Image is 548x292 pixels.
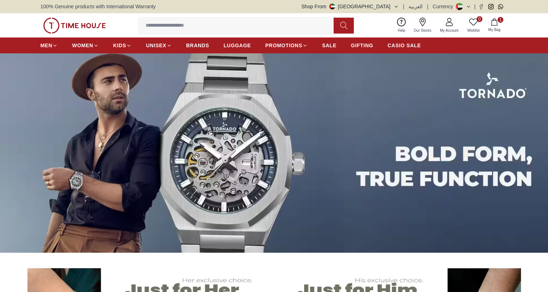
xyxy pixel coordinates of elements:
span: CASIO SALE [388,42,421,49]
a: GIFTING [351,39,373,52]
span: | [427,3,428,10]
a: Facebook [478,4,484,9]
span: KIDS [113,42,126,49]
a: UNISEX [146,39,171,52]
span: SALE [322,42,337,49]
a: SALE [322,39,337,52]
span: My Account [437,28,462,33]
div: Currency [433,3,456,10]
img: ... [43,18,106,34]
span: 1 [498,17,503,23]
span: My Bag [485,27,503,32]
span: UNISEX [146,42,166,49]
span: GIFTING [351,42,373,49]
button: العربية [409,3,423,10]
span: | [474,3,476,10]
span: Our Stores [411,28,434,33]
a: Whatsapp [498,4,503,9]
a: LUGGAGE [224,39,251,52]
a: Instagram [488,4,494,9]
a: Help [393,16,410,35]
a: MEN [40,39,58,52]
span: 0 [477,16,482,22]
img: United Arab Emirates [329,4,335,9]
span: MEN [40,42,52,49]
a: PROMOTIONS [265,39,308,52]
a: CASIO SALE [388,39,421,52]
span: LUGGAGE [224,42,251,49]
a: BRANDS [186,39,209,52]
span: BRANDS [186,42,209,49]
span: Wishlist [464,28,482,33]
a: WOMEN [72,39,99,52]
span: 100% Genuine products with International Warranty [40,3,156,10]
a: 0Wishlist [463,16,484,35]
span: Help [395,28,408,33]
a: Our Stores [410,16,436,35]
span: WOMEN [72,42,93,49]
button: 1My Bag [484,17,505,34]
button: Shop From[GEOGRAPHIC_DATA] [302,3,399,10]
span: PROMOTIONS [265,42,302,49]
span: | [403,3,405,10]
a: KIDS [113,39,132,52]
